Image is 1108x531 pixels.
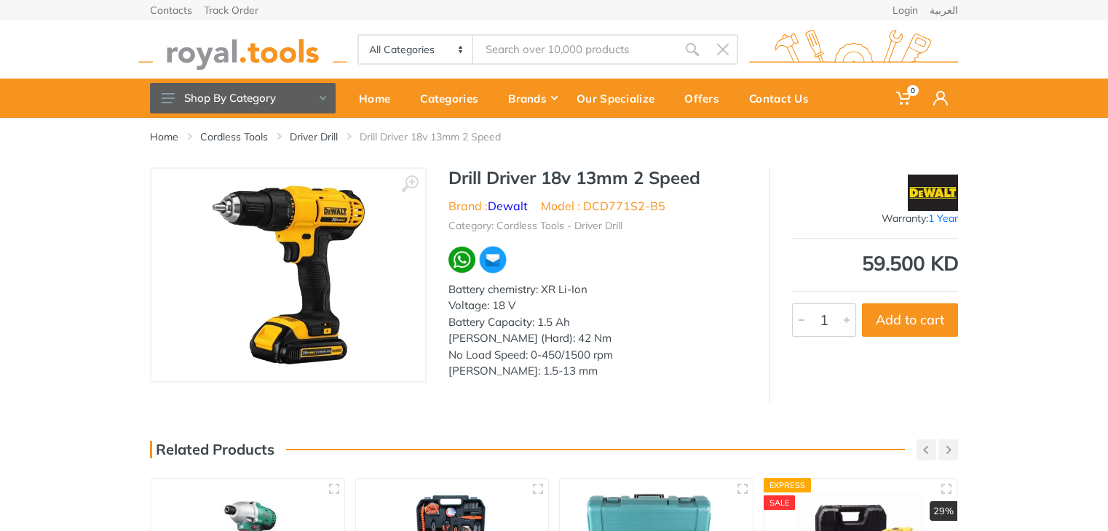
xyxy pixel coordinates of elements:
[349,79,410,118] a: Home
[674,83,739,113] div: Offers
[928,212,958,225] span: 1 Year
[907,85,919,96] span: 0
[862,303,958,337] button: Add to cart
[150,83,336,113] button: Shop By Category
[764,495,796,510] div: SALE
[541,197,665,215] li: Model : DCD771S2-B5
[204,5,258,15] a: Track Order
[448,167,747,188] h1: Drill Driver 18v 13mm 2 Speed
[930,501,957,522] div: 29%
[448,197,528,215] li: Brand :
[886,79,923,118] a: 0
[566,83,674,113] div: Our Specialize
[448,282,747,380] div: Battery chemistry: XR Li-Ion Voltage: 18 V Battery Capacity: 1.5 Ah [PERSON_NAME] (Hard): 42 Nm N...
[488,199,528,213] a: Dewalt
[150,129,958,144] nav: breadcrumb
[150,5,192,15] a: Contacts
[290,129,338,144] a: Driver Drill
[197,183,380,367] img: Royal Tools - Drill Driver 18v 13mm 2 Speed
[498,83,566,113] div: Brands
[448,218,622,233] li: Category: Cordless Tools - Driver Drill
[893,5,918,15] a: Login
[448,247,475,274] img: wa.webp
[360,129,523,144] li: Drill Driver 18v 13mm 2 Speed
[200,129,268,144] a: Cordless Tools
[473,34,677,65] input: Site search
[349,83,410,113] div: Home
[930,5,958,15] a: العربية
[478,245,507,274] img: ma.webp
[908,175,959,211] img: Dewalt
[566,79,674,118] a: Our Specialize
[674,79,739,118] a: Offers
[150,129,178,144] a: Home
[410,79,498,118] a: Categories
[792,253,958,274] div: 59.500 KD
[410,83,498,113] div: Categories
[739,83,828,113] div: Contact Us
[359,36,473,63] select: Category
[739,79,828,118] a: Contact Us
[764,478,812,492] div: Express
[792,211,958,226] div: Warranty:
[749,30,958,70] img: royal.tools Logo
[150,441,274,458] h3: Related Products
[138,30,347,70] img: royal.tools Logo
